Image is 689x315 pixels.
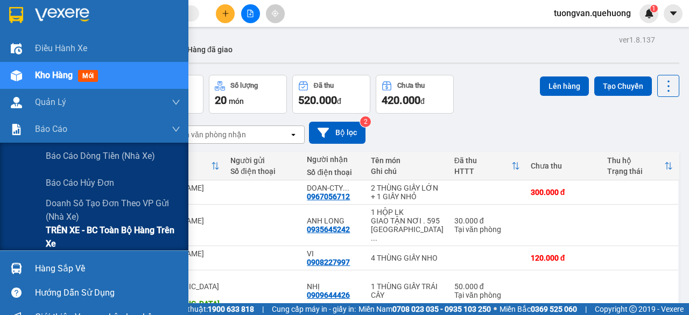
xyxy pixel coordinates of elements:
[454,167,511,176] div: HTTT
[11,97,22,108] img: warehouse-icon
[371,156,444,165] div: Tên món
[230,156,296,165] div: Người gửi
[371,167,444,176] div: Ghi chú
[540,76,589,96] button: Lên hàng
[298,94,337,107] span: 520.000
[307,184,360,192] div: DOAN-CTY CON ONG
[494,307,497,311] span: ⚪️
[35,41,87,55] span: Điều hành xe
[382,94,420,107] span: 420.000
[35,95,66,109] span: Quản Lý
[307,282,360,291] div: NHỊ
[35,70,73,80] span: Kho hàng
[307,192,350,201] div: 0967056712
[585,303,587,315] span: |
[358,303,491,315] span: Miền Nam
[664,4,683,23] button: caret-down
[669,9,678,18] span: caret-down
[271,10,279,17] span: aim
[229,97,244,106] span: món
[179,37,241,62] button: Hàng đã giao
[35,261,180,277] div: Hàng sắp về
[46,149,155,163] span: Báo cáo dòng tiền (nhà xe)
[371,234,377,242] span: ...
[500,303,577,315] span: Miền Bắc
[209,75,287,114] button: Số lượng20món
[607,167,664,176] div: Trạng thái
[9,7,23,23] img: logo-vxr
[46,197,180,223] span: Doanh số tạo đơn theo VP gửi (nhà xe)
[371,282,444,299] div: 1 THÙNG GIẤY TRÁI CÂY
[371,208,444,216] div: 1 HỘP LK
[376,75,454,114] button: Chưa thu420.000đ
[307,258,350,267] div: 0908227997
[607,156,664,165] div: Thu hộ
[272,303,356,315] span: Cung cấp máy in - giấy in:
[392,305,491,313] strong: 0708 023 035 - 0935 103 250
[292,75,370,114] button: Đã thu520.000đ
[650,5,658,12] sup: 1
[230,82,258,89] div: Số lượng
[371,216,444,242] div: GIAO TẬN NƠI . 595 ĐIỆN BIÊN PHỦ . PHƯỜNG BÀN CỜ . TRẢ SHIP GIÙM ANH
[46,176,114,190] span: Báo cáo hủy đơn
[208,305,254,313] strong: 1900 633 818
[11,124,22,135] img: solution-icon
[172,98,180,107] span: down
[230,167,296,176] div: Số điện thoại
[172,125,180,134] span: down
[11,43,22,54] img: warehouse-icon
[309,122,365,144] button: Bộ lọc
[652,5,656,12] span: 1
[35,285,180,301] div: Hướng dẫn sử dụng
[531,305,577,313] strong: 0369 525 060
[420,97,425,106] span: đ
[644,9,654,18] img: icon-new-feature
[46,223,180,250] span: TRÊN XE - BC toàn bộ hàng trên xe
[545,6,639,20] span: tuongvan.quehuong
[454,216,520,225] div: 30.000 đ
[454,225,520,234] div: Tại văn phòng
[155,303,254,315] span: Hỗ trợ kỹ thuật:
[454,291,520,299] div: Tại văn phòng
[247,10,254,17] span: file-add
[337,97,341,106] span: đ
[307,291,350,299] div: 0909644426
[266,4,285,23] button: aim
[454,156,511,165] div: Đã thu
[262,303,264,315] span: |
[307,225,350,234] div: 0935645242
[307,249,360,258] div: VI
[594,76,652,96] button: Tạo Chuyến
[241,4,260,23] button: file-add
[11,70,22,81] img: warehouse-icon
[629,305,637,313] span: copyright
[619,34,655,46] div: ver 1.8.137
[307,155,360,164] div: Người nhận
[11,263,22,274] img: warehouse-icon
[602,152,678,180] th: Toggle SortBy
[222,10,229,17] span: plus
[371,254,444,262] div: 4 THÙNG GIẤY NHO
[397,82,425,89] div: Chưa thu
[78,70,98,82] span: mới
[314,82,334,89] div: Đã thu
[343,184,349,192] span: ...
[360,116,371,127] sup: 2
[531,188,596,197] div: 300.000 đ
[216,4,235,23] button: plus
[172,129,246,140] div: Chọn văn phòng nhận
[449,152,525,180] th: Toggle SortBy
[454,282,520,291] div: 50.000 đ
[307,168,360,177] div: Số điện thoại
[11,288,22,298] span: question-circle
[531,162,596,170] div: Chưa thu
[371,184,444,201] div: 2 THÙNG GIẤY LỚN + 1 GIẤY NHỎ
[531,254,596,262] div: 120.000 đ
[289,130,298,139] svg: open
[215,94,227,107] span: 20
[35,122,67,136] span: Báo cáo
[307,216,360,225] div: ANH LONG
